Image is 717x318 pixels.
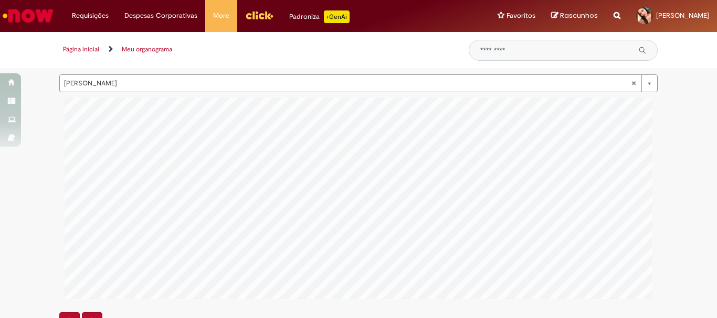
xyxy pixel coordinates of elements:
span: [PERSON_NAME] [656,11,709,20]
div: Padroniza [289,10,350,23]
img: click_logo_yellow_360x200.png [245,7,273,23]
span: More [213,10,229,21]
span: Despesas Corporativas [124,10,197,21]
a: [PERSON_NAME]Limpar campo user [59,74,658,92]
span: Favoritos [507,10,535,21]
a: Rascunhos [551,11,598,21]
span: Requisições [72,10,109,21]
ul: Trilhas de página [59,40,453,59]
span: [PERSON_NAME] [64,75,631,92]
abbr: Limpar campo user [626,75,641,92]
a: Página inicial [63,45,99,53]
span: Rascunhos [560,10,598,20]
a: Meu organograma [122,45,172,53]
p: +GenAi [324,10,350,23]
img: ServiceNow [1,5,55,26]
